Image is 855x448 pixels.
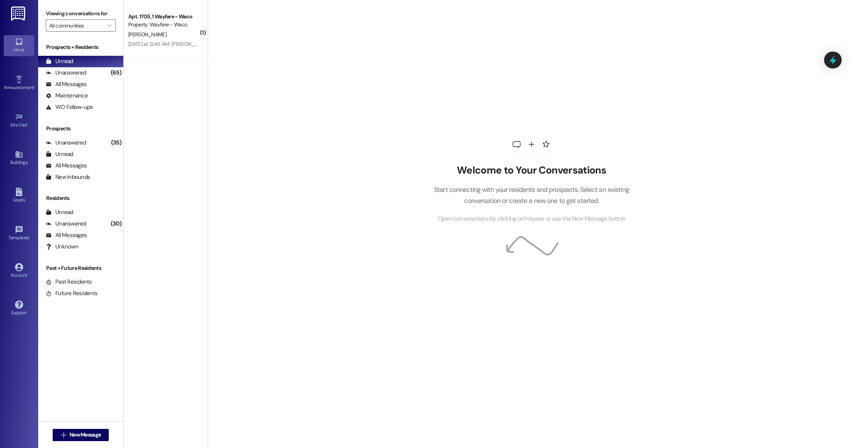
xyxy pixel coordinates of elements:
div: Past Residents [46,278,92,286]
a: Site Visit • [4,110,34,131]
a: Templates • [4,223,34,244]
div: Prospects [38,125,123,133]
div: Unanswered [46,69,86,77]
div: Unread [46,150,73,158]
div: All Messages [46,162,87,170]
div: Maintenance [46,92,88,100]
div: All Messages [46,231,87,239]
label: Viewing conversations for [46,8,116,19]
span: • [27,121,29,127]
a: Buildings [4,148,34,169]
div: WO Follow-ups [46,103,93,111]
div: Unread [46,208,73,216]
div: Unknown [46,243,78,251]
div: (65) [109,67,123,79]
div: Future Residents [46,289,97,297]
div: Unanswered [46,220,86,228]
span: New Message [69,431,101,439]
div: Property: Wayfare - Waco [128,21,199,29]
div: Unanswered [46,139,86,147]
img: ResiDesk Logo [11,6,27,21]
div: All Messages [46,80,87,88]
h2: Welcome to Your Conversations [422,164,640,177]
div: Residents [38,194,123,202]
a: Account [4,261,34,281]
a: Inbox [4,35,34,56]
p: Start connecting with your residents and prospects. Select an existing conversation or create a n... [422,184,640,206]
div: Unread [46,57,73,65]
input: All communities [49,19,103,32]
div: Prospects + Residents [38,43,123,51]
div: (35) [109,137,123,149]
span: • [29,234,31,239]
span: [PERSON_NAME] [128,31,166,38]
button: New Message [53,429,109,441]
i:  [107,23,111,29]
div: (30) [109,218,123,230]
div: [DATE] at 12:45 AM: [PERSON_NAME]!! I just got a notice of lease termination?? I thought you said... [128,41,441,47]
a: Support [4,298,34,319]
div: Apt. 1705, 1 Wayfare - Waco [128,13,199,21]
div: New Inbounds [46,173,90,181]
span: Open conversations by clicking on inboxes or use the New Message button [438,214,625,224]
span: • [34,84,35,89]
div: Past + Future Residents [38,264,123,272]
i:  [61,432,66,438]
a: Leads [4,185,34,206]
